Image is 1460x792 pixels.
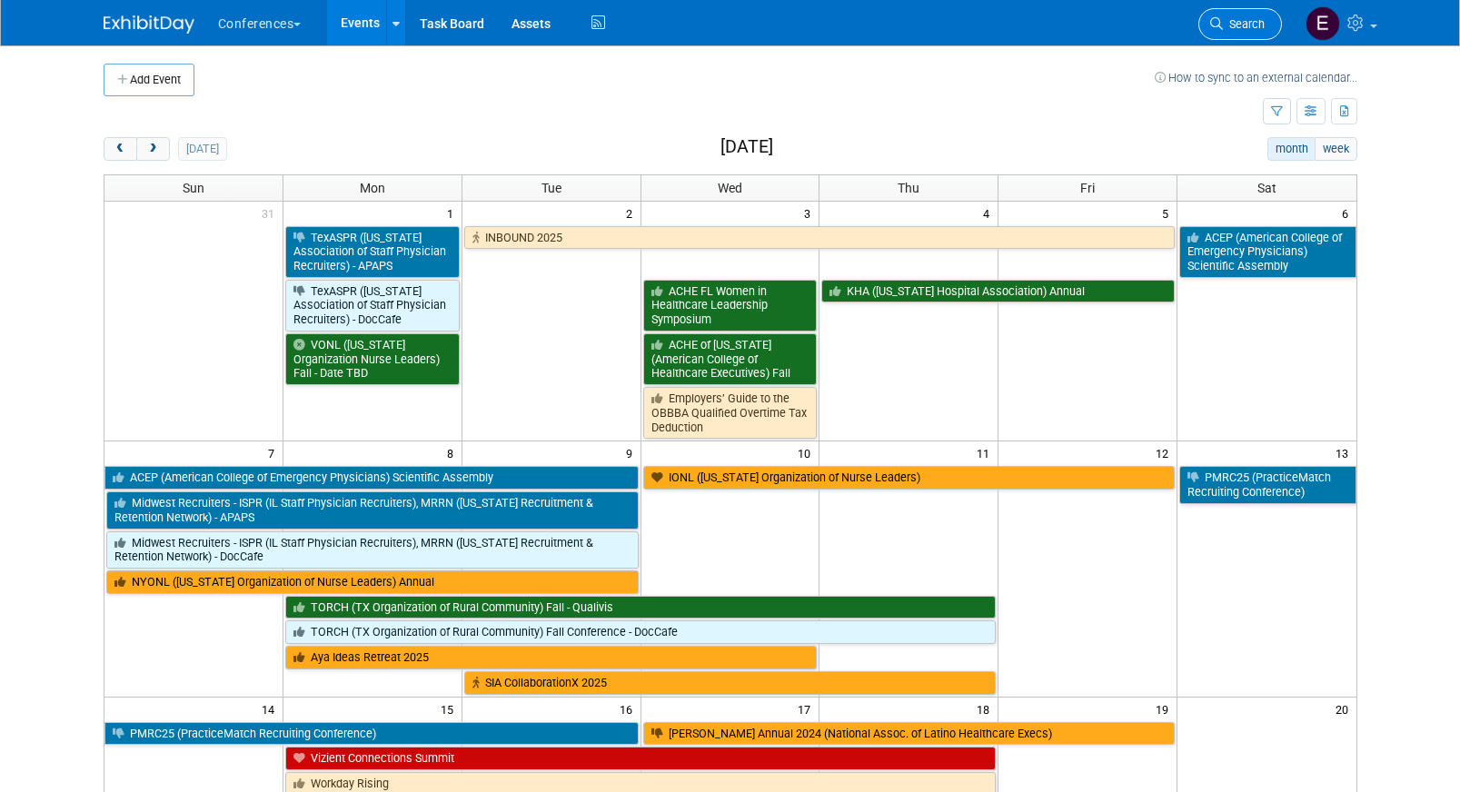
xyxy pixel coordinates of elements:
a: IONL ([US_STATE] Organization of Nurse Leaders) [643,466,1176,490]
a: INBOUND 2025 [464,226,1175,250]
span: Sun [183,181,204,195]
button: prev [104,137,137,161]
span: 12 [1154,441,1177,464]
span: 11 [975,441,998,464]
img: ExhibitDay [104,15,194,34]
span: 20 [1334,698,1356,720]
span: Tue [541,181,561,195]
span: Thu [898,181,919,195]
span: 16 [618,698,641,720]
a: ACEP (American College of Emergency Physicians) Scientific Assembly [1179,226,1356,278]
button: week [1315,137,1356,161]
span: 31 [260,202,283,224]
span: 13 [1334,441,1356,464]
span: 3 [802,202,819,224]
a: Aya Ideas Retreat 2025 [285,646,818,669]
span: Wed [718,181,742,195]
span: 1 [445,202,462,224]
a: NYONL ([US_STATE] Organization of Nurse Leaders) Annual [106,570,639,594]
span: 17 [796,698,819,720]
a: Search [1198,8,1282,40]
span: 2 [624,202,641,224]
button: Add Event [104,64,194,96]
span: 19 [1154,698,1177,720]
a: TORCH (TX Organization of Rural Community) Fall Conference - DocCafe [285,620,996,644]
span: 15 [439,698,462,720]
a: Vizient Connections Summit [285,747,996,770]
span: Mon [360,181,385,195]
span: 18 [975,698,998,720]
span: 6 [1340,202,1356,224]
a: How to sync to an external calendar... [1155,71,1357,84]
button: [DATE] [178,137,226,161]
a: [PERSON_NAME] Annual 2024 (National Assoc. of Latino Healthcare Execs) [643,722,1176,746]
button: next [136,137,170,161]
span: 7 [266,441,283,464]
a: KHA ([US_STATE] Hospital Association) Annual [821,280,1175,303]
a: ACHE FL Women in Healthcare Leadership Symposium [643,280,818,332]
span: 4 [981,202,998,224]
span: 5 [1160,202,1177,224]
img: Erin Anderson [1306,6,1340,41]
span: Fri [1080,181,1095,195]
a: PMRC25 (PracticeMatch Recruiting Conference) [104,722,639,746]
a: Midwest Recruiters - ISPR (IL Staff Physician Recruiters), MRRN ([US_STATE] Recruitment & Retenti... [106,491,639,529]
a: PMRC25 (PracticeMatch Recruiting Conference) [1179,466,1356,503]
a: ACEP (American College of Emergency Physicians) Scientific Assembly [104,466,639,490]
span: 8 [445,441,462,464]
a: TORCH (TX Organization of Rural Community) Fall - Qualivis [285,596,996,619]
span: Sat [1257,181,1276,195]
a: ACHE of [US_STATE] (American College of Healthcare Executives) Fall [643,333,818,385]
span: 10 [796,441,819,464]
a: Employers’ Guide to the OBBBA Qualified Overtime Tax Deduction [643,387,818,439]
h2: [DATE] [720,137,773,157]
span: Search [1223,17,1265,31]
a: TexASPR ([US_STATE] Association of Staff Physician Recruiters) - DocCafe [285,280,460,332]
a: VONL ([US_STATE] Organization Nurse Leaders) Fall - Date TBD [285,333,460,385]
span: 9 [624,441,641,464]
a: TexASPR ([US_STATE] Association of Staff Physician Recruiters) - APAPS [285,226,460,278]
a: SIA CollaborationX 2025 [464,671,997,695]
span: 14 [260,698,283,720]
button: month [1267,137,1316,161]
a: Midwest Recruiters - ISPR (IL Staff Physician Recruiters), MRRN ([US_STATE] Recruitment & Retenti... [106,531,639,569]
